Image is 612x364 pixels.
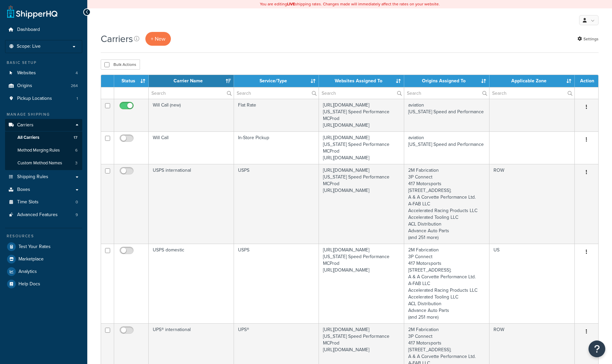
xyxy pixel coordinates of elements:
[149,164,234,244] td: USPS international
[5,157,82,169] li: Custom Method Names
[17,160,62,166] span: Custom Method Names
[17,187,30,193] span: Boxes
[75,160,78,166] span: 3
[17,96,52,102] span: Pickup Locations
[5,112,82,117] div: Manage Shipping
[489,164,575,244] td: ROW
[17,44,41,49] span: Scope: Live
[5,119,82,131] a: Carriers
[5,80,82,92] li: Origins
[234,75,319,87] th: Service/Type: activate to sort column ascending
[17,199,39,205] span: Time Slots
[145,32,171,46] button: + New
[17,27,40,33] span: Dashboard
[5,157,82,169] a: Custom Method Names 3
[5,171,82,183] a: Shipping Rules
[114,75,149,87] th: Status: activate to sort column ascending
[5,60,82,66] div: Basic Setup
[17,83,32,89] span: Origins
[404,244,489,323] td: 2M Fabrication 3P Connect 417 Motorsports [STREET_ADDRESS]; A & A Corvette Performance Ltd. A-FAB...
[17,148,60,153] span: Method Merging Rules
[5,92,82,105] a: Pickup Locations 1
[577,34,599,44] a: Settings
[234,244,319,323] td: USPS
[17,212,58,218] span: Advanced Features
[5,209,82,221] li: Advanced Features
[71,83,78,89] span: 264
[404,75,489,87] th: Origins Assigned To: activate to sort column ascending
[18,244,51,250] span: Test Your Rates
[76,70,78,76] span: 4
[319,244,404,323] td: [URL][DOMAIN_NAME] [US_STATE] Speed Performance MCProd [URL][DOMAIN_NAME]
[404,131,489,164] td: aviation [US_STATE] Speed and Performance
[489,75,575,87] th: Applicable Zone: activate to sort column ascending
[149,87,234,99] input: Search
[17,174,48,180] span: Shipping Rules
[234,164,319,244] td: USPS
[149,99,234,131] td: Will Call (new)
[234,87,319,99] input: Search
[18,269,37,275] span: Analytics
[5,241,82,253] a: Test Your Rates
[5,67,82,79] a: Websites 4
[18,281,40,287] span: Help Docs
[17,135,39,140] span: All Carriers
[5,196,82,208] a: Time Slots 0
[5,266,82,278] a: Analytics
[489,87,574,99] input: Search
[489,244,575,323] td: US
[101,59,140,70] button: Bulk Actions
[287,1,295,7] b: LIVE
[5,24,82,36] a: Dashboard
[404,164,489,244] td: 2M Fabrication 3P Connect 417 Motorsports [STREET_ADDRESS]; A & A Corvette Performance Ltd. A-FAB...
[5,131,82,144] li: All Carriers
[234,99,319,131] td: Flat Rate
[589,340,605,357] button: Open Resource Center
[7,5,57,18] a: ShipperHQ Home
[5,278,82,290] a: Help Docs
[74,135,78,140] span: 17
[5,233,82,239] div: Resources
[404,99,489,131] td: aviation [US_STATE] Speed and Performance
[5,131,82,144] a: All Carriers 17
[5,144,82,157] a: Method Merging Rules 6
[75,148,78,153] span: 6
[5,144,82,157] li: Method Merging Rules
[5,184,82,196] a: Boxes
[5,253,82,265] a: Marketplace
[149,244,234,323] td: USPS domestic
[101,32,133,45] h1: Carriers
[149,131,234,164] td: Will Call
[5,119,82,170] li: Carriers
[76,212,78,218] span: 9
[5,92,82,105] li: Pickup Locations
[5,209,82,221] a: Advanced Features 9
[234,131,319,164] td: In-Store Pickup
[17,70,36,76] span: Websites
[575,75,598,87] th: Action
[319,164,404,244] td: [URL][DOMAIN_NAME] [US_STATE] Speed Performance MCProd [URL][DOMAIN_NAME]
[5,196,82,208] li: Time Slots
[18,256,44,262] span: Marketplace
[319,75,404,87] th: Websites Assigned To: activate to sort column ascending
[404,87,489,99] input: Search
[77,96,78,102] span: 1
[17,122,34,128] span: Carriers
[319,131,404,164] td: [URL][DOMAIN_NAME] [US_STATE] Speed Performance MCProd [URL][DOMAIN_NAME]
[76,199,78,205] span: 0
[149,75,234,87] th: Carrier Name: activate to sort column ascending
[319,99,404,131] td: [URL][DOMAIN_NAME] [US_STATE] Speed Performance MCProd [URL][DOMAIN_NAME]
[5,80,82,92] a: Origins 264
[5,67,82,79] li: Websites
[319,87,404,99] input: Search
